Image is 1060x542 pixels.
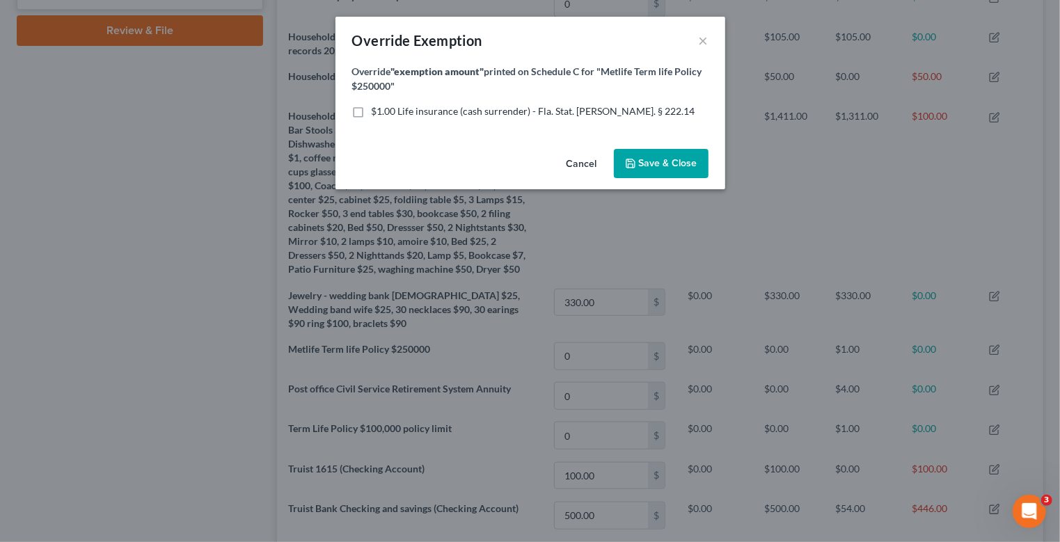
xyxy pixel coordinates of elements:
[699,32,709,49] button: ×
[1013,495,1046,528] iframe: Intercom live chat
[391,65,484,77] strong: "exemption amount"
[352,31,482,50] div: Override Exemption
[555,150,608,178] button: Cancel
[639,157,697,169] span: Save & Close
[1041,495,1052,506] span: 3
[372,105,695,117] span: $1.00 Life insurance (cash surrender) - Fla. Stat. [PERSON_NAME]. § 222.14
[614,149,709,178] button: Save & Close
[352,64,709,93] label: Override printed on Schedule C for "Metlife Term life Policy $250000"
